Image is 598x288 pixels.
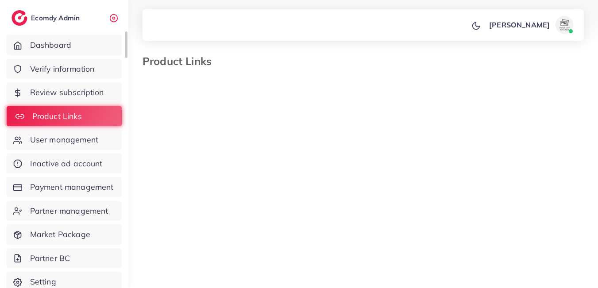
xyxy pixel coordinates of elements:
[7,106,122,127] a: Product Links
[7,201,122,221] a: Partner management
[30,134,98,146] span: User management
[30,229,90,240] span: Market Package
[32,111,82,122] span: Product Links
[556,16,573,34] img: avatar
[30,253,70,264] span: Partner BC
[7,248,122,269] a: Partner BC
[30,87,104,98] span: Review subscription
[7,130,122,150] a: User management
[143,55,219,68] h3: Product Links
[30,205,108,217] span: Partner management
[30,276,56,288] span: Setting
[12,10,82,26] a: logoEcomdy Admin
[7,59,122,79] a: Verify information
[489,19,550,30] p: [PERSON_NAME]
[7,82,122,103] a: Review subscription
[7,224,122,245] a: Market Package
[30,181,114,193] span: Payment management
[12,10,27,26] img: logo
[7,154,122,174] a: Inactive ad account
[30,63,95,75] span: Verify information
[484,16,577,34] a: [PERSON_NAME]avatar
[30,39,71,51] span: Dashboard
[31,14,82,22] h2: Ecomdy Admin
[30,158,103,169] span: Inactive ad account
[7,35,122,55] a: Dashboard
[7,177,122,197] a: Payment management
